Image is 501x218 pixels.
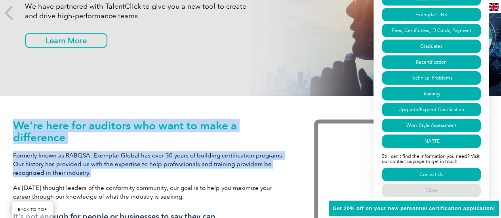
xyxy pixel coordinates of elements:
a: Training [382,87,481,100]
a: Graduates [382,40,481,53]
a: Contact Us [382,168,481,181]
a: Upgrade/Expand Certification [382,103,481,116]
a: Close [382,184,481,197]
a: Fees, Certificates, ID Cards, Payment [382,24,481,37]
a: Learn More [25,33,107,48]
a: BACK TO TOP [12,201,53,218]
a: Recertification [382,55,481,69]
p: We have partnered with TalentClick to give you a new tool to create and drive high-performance teams [25,2,251,21]
h1: We’re here for auditors who want to make a difference [13,119,290,143]
p: As [DATE] thought leaders of the conformity community, our goal is to help you maximize your care... [13,184,290,201]
img: en [489,3,499,11]
a: Technical Problems [382,71,481,85]
p: Formerly known as RABQSA, Exemplar Global has over 30 years of building certification programs. O... [13,151,290,177]
a: iNARTE [382,135,481,148]
a: Work Style Assessment [382,119,481,132]
a: Exemplar LINK [382,8,481,21]
p: Still can't find the information you need? Visit our contact us page to get in touch. [382,149,481,167]
span: Get 20% off on your new personnel certification application! [333,205,495,211]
